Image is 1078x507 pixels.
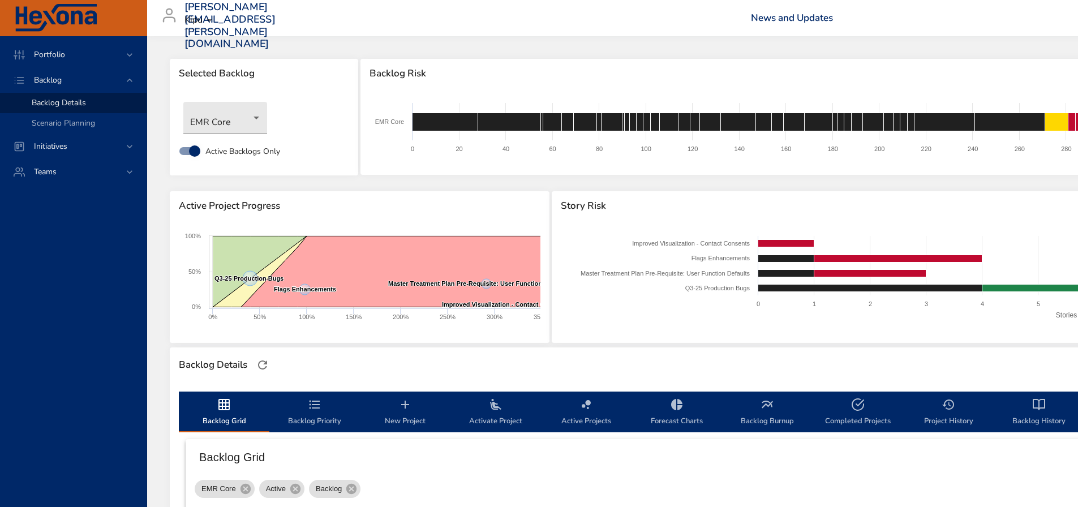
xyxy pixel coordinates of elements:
text: Improved Visualization - Contact Consents [632,240,750,247]
span: Selected Backlog [179,68,349,79]
span: Active Backlogs Only [205,145,280,157]
text: Master Treatment Plan Pre-Requisite: User Function Defaults [388,280,568,287]
div: Active [259,480,304,498]
text: 100% [185,233,201,239]
text: Stories [1056,311,1077,319]
text: 280 [1062,145,1072,152]
text: 220 [921,145,931,152]
span: Backlog [25,75,71,85]
span: Backlog Priority [276,398,353,428]
span: Scenario Planning [32,118,95,128]
span: Activate Project [457,398,534,428]
text: Flags Enhancements [274,286,336,293]
text: 100% [299,313,315,320]
div: Backlog [309,480,360,498]
text: 140 [735,145,745,152]
text: 50% [188,268,201,275]
text: 0% [192,303,201,310]
div: EMR Core [195,480,255,498]
img: Hexona [14,4,98,32]
text: 2 [869,300,872,307]
text: 200% [393,313,409,320]
span: Initiatives [25,141,76,152]
text: 200 [874,145,884,152]
span: EMR Core [195,483,243,495]
text: 0 [411,145,414,152]
text: 3 [925,300,928,307]
text: Master Treatment Plan Pre-Requisite: User Function Defaults [581,270,750,277]
text: 80 [596,145,603,152]
h3: [PERSON_NAME][EMAIL_ADDRESS][PERSON_NAME][DOMAIN_NAME] [184,1,276,50]
text: Improved Visualization - Contact Consents [442,301,569,308]
span: Backlog Grid [186,398,263,428]
span: New Project [367,398,444,428]
span: Backlog Details [32,97,86,108]
span: Backlog Burnup [729,398,806,428]
text: 0% [208,313,217,320]
span: Project History [910,398,987,428]
span: Active Projects [548,398,625,428]
text: 1 [813,300,816,307]
text: 180 [828,145,838,152]
text: Q3-25 Production Bugs [214,275,284,282]
span: Forecast Charts [638,398,715,428]
text: 250% [440,313,456,320]
text: 60 [549,145,556,152]
text: EMR Core [375,118,404,125]
span: Active [259,483,293,495]
text: 50% [254,313,266,320]
text: Q3-25 Production Bugs [685,285,750,291]
text: 0 [757,300,760,307]
span: Backlog [309,483,349,495]
text: 150% [346,313,362,320]
div: EMR Core [183,102,267,134]
text: 100 [641,145,651,152]
span: Active Project Progress [179,200,540,212]
text: 40 [503,145,509,152]
a: News and Updates [751,11,833,24]
span: Portfolio [25,49,74,60]
text: 300% [487,313,503,320]
text: 120 [688,145,698,152]
text: Flags Enhancements [692,255,750,261]
text: 5 [1037,300,1040,307]
text: 4 [981,300,984,307]
text: 20 [456,145,463,152]
text: 260 [1015,145,1025,152]
span: Backlog History [1000,398,1077,428]
text: 240 [968,145,978,152]
text: 350% [534,313,549,320]
span: Teams [25,166,66,177]
text: 160 [781,145,791,152]
div: Kipu [184,11,216,29]
span: Completed Projects [819,398,896,428]
button: Refresh Page [254,356,271,373]
div: Backlog Details [175,356,251,374]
